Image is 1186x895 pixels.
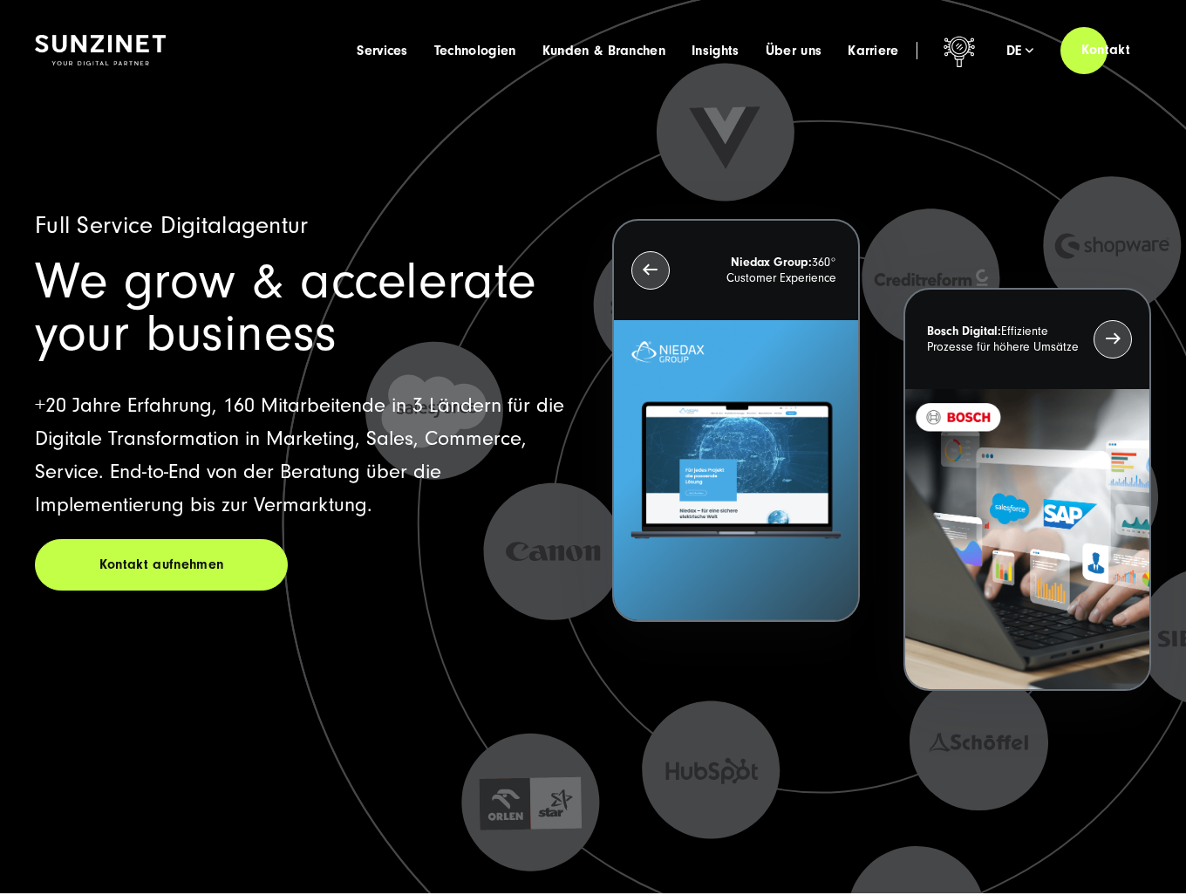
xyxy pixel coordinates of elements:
strong: Niedax Group: [731,256,812,270]
img: BOSCH - Kundeprojekt - Digital Transformation Agentur SUNZINET [905,389,1149,690]
a: Karriere [848,42,899,59]
h1: We grow & accelerate your business [35,256,574,360]
a: Technologien [434,42,516,59]
p: +20 Jahre Erfahrung, 160 Mitarbeitende in 3 Ländern für die Digitale Transformation in Marketing,... [35,389,574,522]
a: Über uns [766,42,822,59]
a: Kontakt [1060,25,1151,75]
img: SUNZINET Full Service Digital Agentur [35,35,166,65]
strong: Bosch Digital: [927,325,1001,338]
a: Kontakt aufnehmen [35,539,288,591]
a: Services [357,42,408,59]
p: Effiziente Prozesse für höhere Umsätze [927,324,1084,355]
p: 360° Customer Experience [679,255,836,286]
button: Niedax Group:360° Customer Experience Letztes Projekt von Niedax. Ein Laptop auf dem die Niedax W... [612,219,860,623]
button: Bosch Digital:Effiziente Prozesse für höhere Umsätze BOSCH - Kundeprojekt - Digital Transformatio... [903,288,1151,692]
div: de [1006,42,1034,59]
a: Kunden & Branchen [542,42,665,59]
span: Full Service Digitalagentur [35,212,309,239]
img: Letztes Projekt von Niedax. Ein Laptop auf dem die Niedax Website geöffnet ist, auf blauem Hinter... [614,320,858,621]
a: Insights [692,42,740,59]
